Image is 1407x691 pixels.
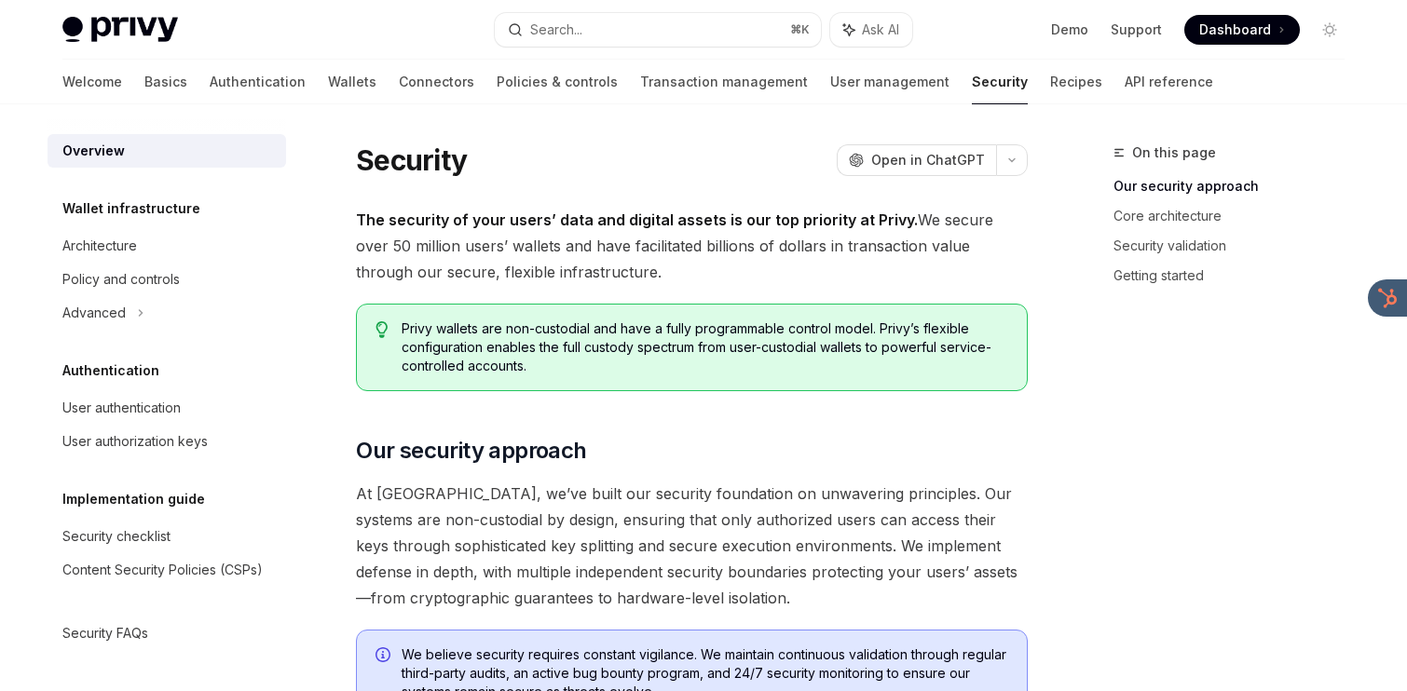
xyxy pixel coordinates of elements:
a: Security validation [1113,231,1359,261]
span: We secure over 50 million users’ wallets and have facilitated billions of dollars in transaction ... [356,207,1028,285]
div: Security checklist [62,525,171,548]
span: Dashboard [1199,20,1271,39]
a: Demo [1051,20,1088,39]
a: Dashboard [1184,15,1300,45]
div: Security FAQs [62,622,148,644]
button: Search...⌘K [495,13,821,47]
a: User management [830,60,949,104]
span: Ask AI [862,20,899,39]
a: Policies & controls [497,60,618,104]
div: Content Security Policies (CSPs) [62,559,263,581]
a: Architecture [48,229,286,263]
a: Welcome [62,60,122,104]
a: Wallets [328,60,376,104]
a: Security [972,60,1028,104]
h5: Implementation guide [62,488,205,510]
svg: Info [376,647,394,666]
h1: Security [356,143,467,177]
a: Recipes [1050,60,1102,104]
a: Support [1111,20,1162,39]
a: Our security approach [1113,171,1359,201]
div: Overview [62,140,125,162]
span: ⌘ K [790,22,810,37]
a: Security FAQs [48,616,286,650]
button: Toggle dark mode [1315,15,1345,45]
a: Connectors [399,60,474,104]
span: Our security approach [356,436,586,466]
div: Policy and controls [62,268,180,291]
div: User authentication [62,397,181,419]
a: Security checklist [48,520,286,553]
span: Privy wallets are non-custodial and have a fully programmable control model. Privy’s flexible con... [402,319,1008,375]
h5: Wallet infrastructure [62,197,200,220]
span: On this page [1132,142,1216,164]
a: Authentication [210,60,306,104]
a: Basics [144,60,187,104]
h5: Authentication [62,359,159,382]
div: User authorization keys [62,430,208,453]
a: Transaction management [640,60,808,104]
span: Open in ChatGPT [871,151,985,169]
div: Architecture [62,235,137,257]
a: Getting started [1113,261,1359,291]
a: Overview [48,134,286,168]
a: User authentication [48,391,286,425]
a: Policy and controls [48,263,286,296]
div: Advanced [62,302,126,324]
svg: Tip [376,321,389,338]
button: Ask AI [830,13,912,47]
strong: The security of your users’ data and digital assets is our top priority at Privy. [356,210,918,229]
span: At [GEOGRAPHIC_DATA], we’ve built our security foundation on unwavering principles. Our systems a... [356,481,1028,611]
a: Content Security Policies (CSPs) [48,553,286,587]
a: Core architecture [1113,201,1359,231]
a: API reference [1125,60,1213,104]
button: Open in ChatGPT [837,144,996,176]
div: Search... [530,19,582,41]
img: light logo [62,17,178,43]
a: User authorization keys [48,425,286,458]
